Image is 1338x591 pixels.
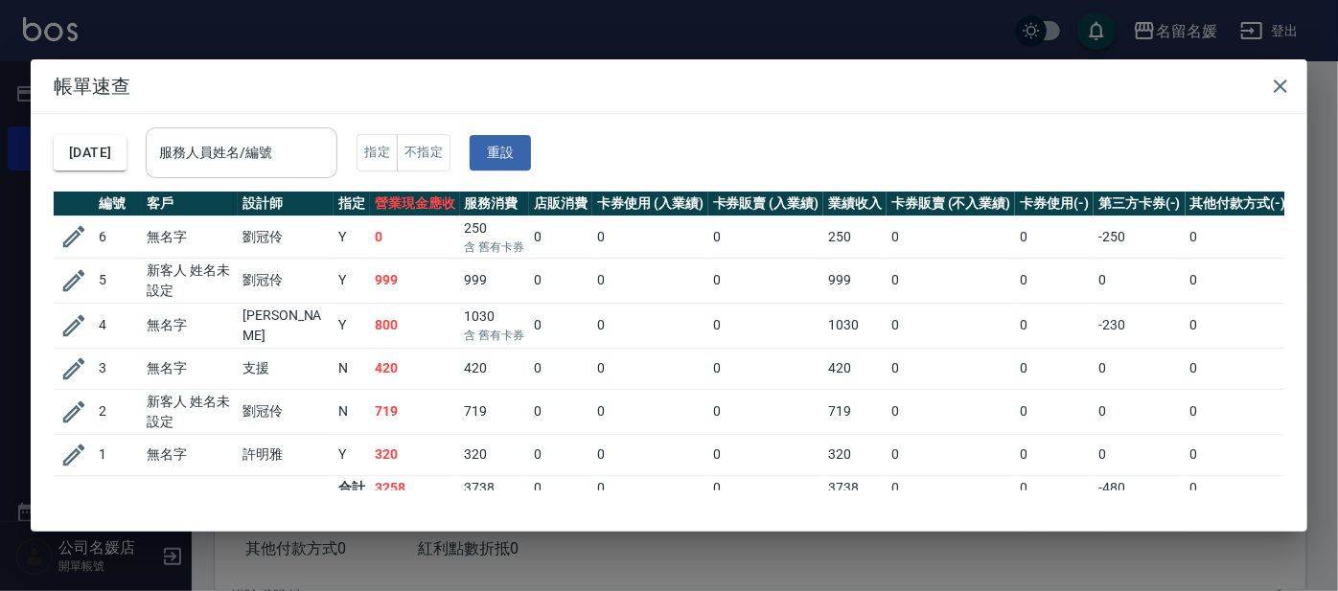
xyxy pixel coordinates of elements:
[1186,258,1291,303] td: 0
[592,192,708,216] th: 卡券使用 (入業績)
[708,192,824,216] th: 卡券販賣 (入業績)
[1015,216,1094,258] td: 0
[238,434,334,475] td: 許明雅
[238,258,334,303] td: 劉冠伶
[887,258,1015,303] td: 0
[708,216,824,258] td: 0
[887,475,1015,500] td: 0
[1015,434,1094,475] td: 0
[94,303,142,348] td: 4
[370,475,460,500] td: 3258
[1094,258,1186,303] td: 0
[370,348,460,389] td: 420
[142,303,238,348] td: 無名字
[370,434,460,475] td: 320
[529,348,592,389] td: 0
[370,258,460,303] td: 999
[142,258,238,303] td: 新客人 姓名未設定
[334,434,370,475] td: Y
[1186,348,1291,389] td: 0
[887,434,1015,475] td: 0
[1094,303,1186,348] td: -230
[1186,216,1291,258] td: 0
[1186,192,1291,216] th: 其他付款方式(-)
[1186,434,1291,475] td: 0
[708,434,824,475] td: 0
[887,192,1015,216] th: 卡券販賣 (不入業績)
[708,258,824,303] td: 0
[238,192,334,216] th: 設計師
[529,192,592,216] th: 店販消費
[1094,475,1186,500] td: -480
[592,216,708,258] td: 0
[887,348,1015,389] td: 0
[334,192,370,216] th: 指定
[708,389,824,434] td: 0
[823,348,887,389] td: 420
[529,303,592,348] td: 0
[823,434,887,475] td: 320
[708,303,824,348] td: 0
[238,303,334,348] td: [PERSON_NAME]
[1094,216,1186,258] td: -250
[823,389,887,434] td: 719
[334,389,370,434] td: N
[887,303,1015,348] td: 0
[592,434,708,475] td: 0
[397,134,450,171] button: 不指定
[529,258,592,303] td: 0
[94,192,142,216] th: 編號
[1094,389,1186,434] td: 0
[529,389,592,434] td: 0
[465,239,525,256] p: 含 舊有卡券
[592,389,708,434] td: 0
[823,216,887,258] td: 250
[460,434,530,475] td: 320
[1186,389,1291,434] td: 0
[460,303,530,348] td: 1030
[592,303,708,348] td: 0
[238,348,334,389] td: 支援
[1094,348,1186,389] td: 0
[1186,475,1291,500] td: 0
[529,475,592,500] td: 0
[142,389,238,434] td: 新客人 姓名未設定
[94,389,142,434] td: 2
[529,434,592,475] td: 0
[142,216,238,258] td: 無名字
[1015,475,1094,500] td: 0
[465,327,525,344] p: 含 舊有卡券
[460,192,530,216] th: 服務消費
[708,475,824,500] td: 0
[460,475,530,500] td: 3738
[31,59,1307,113] h2: 帳單速查
[1186,303,1291,348] td: 0
[823,475,887,500] td: 3738
[94,348,142,389] td: 3
[334,475,370,500] td: 合計
[592,348,708,389] td: 0
[460,389,530,434] td: 719
[887,389,1015,434] td: 0
[370,216,460,258] td: 0
[357,134,398,171] button: 指定
[1015,348,1094,389] td: 0
[334,303,370,348] td: Y
[529,216,592,258] td: 0
[1015,192,1094,216] th: 卡券使用(-)
[460,258,530,303] td: 999
[334,348,370,389] td: N
[94,434,142,475] td: 1
[370,192,460,216] th: 營業現金應收
[94,216,142,258] td: 6
[1015,303,1094,348] td: 0
[823,303,887,348] td: 1030
[238,389,334,434] td: 劉冠伶
[238,216,334,258] td: 劉冠伶
[334,216,370,258] td: Y
[94,258,142,303] td: 5
[142,348,238,389] td: 無名字
[470,135,531,170] button: 重設
[592,475,708,500] td: 0
[370,303,460,348] td: 800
